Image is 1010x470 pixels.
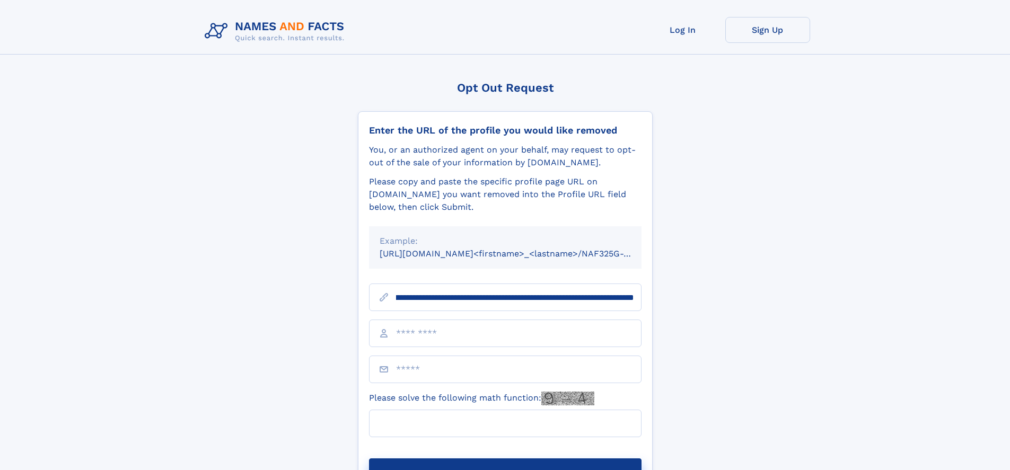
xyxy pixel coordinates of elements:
[200,17,353,46] img: Logo Names and Facts
[369,392,594,405] label: Please solve the following math function:
[380,249,662,259] small: [URL][DOMAIN_NAME]<firstname>_<lastname>/NAF325G-xxxxxxxx
[640,17,725,43] a: Log In
[369,175,642,214] div: Please copy and paste the specific profile page URL on [DOMAIN_NAME] you want removed into the Pr...
[369,144,642,169] div: You, or an authorized agent on your behalf, may request to opt-out of the sale of your informatio...
[725,17,810,43] a: Sign Up
[358,81,653,94] div: Opt Out Request
[369,125,642,136] div: Enter the URL of the profile you would like removed
[380,235,631,247] div: Example:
